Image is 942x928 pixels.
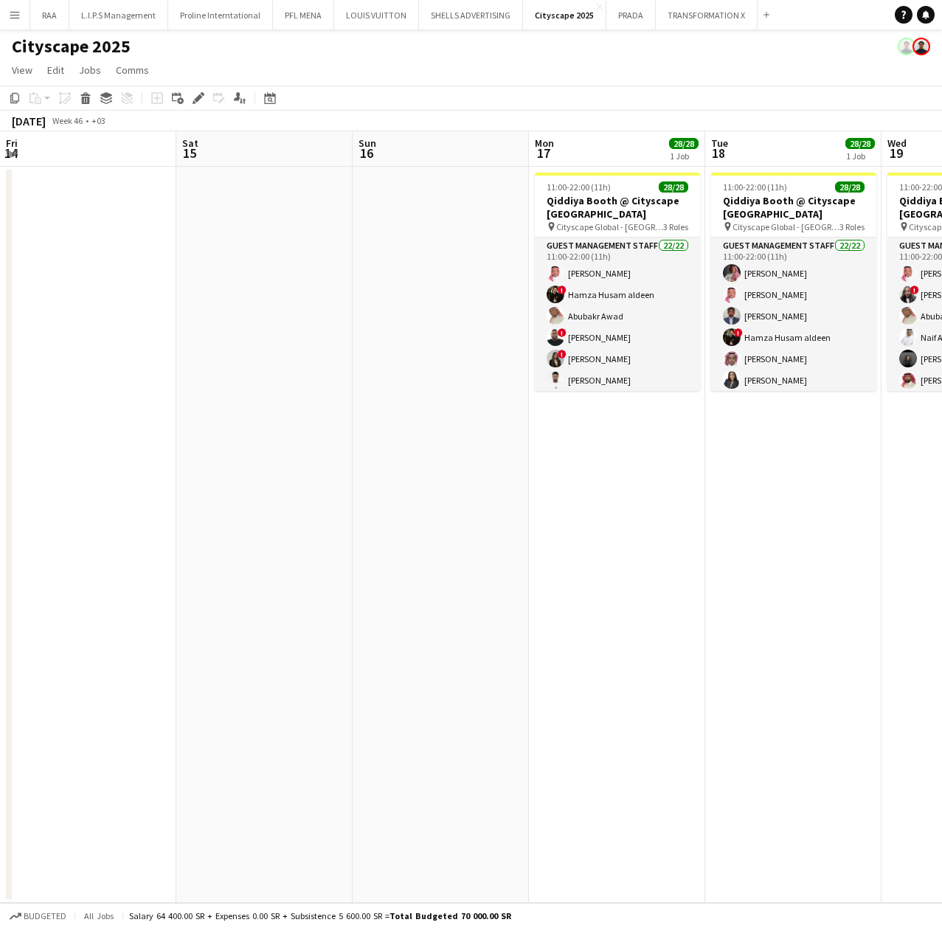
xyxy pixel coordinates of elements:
span: 28/28 [659,181,688,193]
button: Budgeted [7,908,69,924]
button: Cityscape 2025 [523,1,606,30]
div: 1 Job [846,150,874,162]
div: 1 Job [670,150,698,162]
span: Jobs [79,63,101,77]
app-card-role: Guest Management Staff22/2211:00-22:00 (11h)[PERSON_NAME]!Hamza Husam aldeenAbubakr Awad![PERSON_... [535,238,700,737]
span: 17 [533,145,554,162]
span: 15 [180,145,198,162]
span: Budgeted [24,911,66,921]
button: PRADA [606,1,656,30]
span: Mon [535,136,554,150]
app-job-card: 11:00-22:00 (11h)28/28Qiddiya Booth @ Cityscape [GEOGRAPHIC_DATA] Cityscape Global - [GEOGRAPHIC_... [711,173,876,391]
span: ! [558,328,567,337]
span: Edit [47,63,64,77]
button: TRANSFORMATION X [656,1,758,30]
span: 28/28 [669,138,699,149]
button: LOUIS VUITTON [334,1,419,30]
span: 3 Roles [839,221,865,232]
span: Week 46 [49,115,86,126]
span: Tue [711,136,728,150]
span: ! [910,285,919,294]
span: Sun [359,136,376,150]
app-card-role: Guest Management Staff22/2211:00-22:00 (11h)[PERSON_NAME][PERSON_NAME][PERSON_NAME]!Hamza Husam a... [711,238,876,737]
div: [DATE] [12,114,46,128]
button: RAA [30,1,69,30]
span: Fri [6,136,18,150]
div: +03 [91,115,105,126]
button: SHELLS ADVERTISING [419,1,523,30]
span: Comms [116,63,149,77]
span: Total Budgeted 70 000.00 SR [389,910,511,921]
span: 28/28 [835,181,865,193]
a: Edit [41,60,70,80]
span: Sat [182,136,198,150]
a: Jobs [73,60,107,80]
a: View [6,60,38,80]
h3: Qiddiya Booth @ Cityscape [GEOGRAPHIC_DATA] [711,194,876,221]
app-job-card: 11:00-22:00 (11h)28/28Qiddiya Booth @ Cityscape [GEOGRAPHIC_DATA] Cityscape Global - [GEOGRAPHIC_... [535,173,700,391]
app-user-avatar: Kenan Tesfaselase [912,38,930,55]
span: ! [734,328,743,337]
button: Proline Interntational [168,1,273,30]
span: 11:00-22:00 (11h) [547,181,611,193]
span: All jobs [81,910,117,921]
span: ! [558,350,567,359]
h1: Cityscape 2025 [12,35,131,58]
button: L.I.P.S Management [69,1,168,30]
span: 28/28 [845,138,875,149]
span: 3 Roles [663,221,688,232]
span: View [12,63,32,77]
app-user-avatar: Kenan Tesfaselase [898,38,915,55]
span: Cityscape Global - [GEOGRAPHIC_DATA] [556,221,663,232]
a: Comms [110,60,155,80]
span: 19 [885,145,907,162]
span: 11:00-22:00 (11h) [723,181,787,193]
span: 18 [709,145,728,162]
span: ! [558,285,567,294]
div: Salary 64 400.00 SR + Expenses 0.00 SR + Subsistence 5 600.00 SR = [129,910,511,921]
span: Wed [887,136,907,150]
h3: Qiddiya Booth @ Cityscape [GEOGRAPHIC_DATA] [535,194,700,221]
span: 16 [356,145,376,162]
span: Cityscape Global - [GEOGRAPHIC_DATA] [733,221,839,232]
span: 14 [4,145,18,162]
button: PFL MENA [273,1,334,30]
